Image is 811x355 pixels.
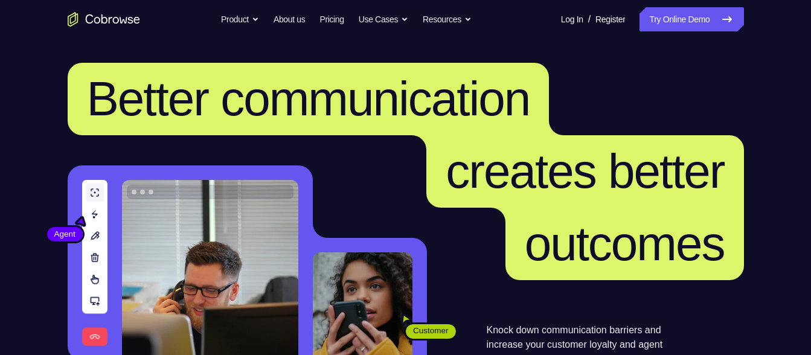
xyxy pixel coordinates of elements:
[87,72,530,126] span: Better communication
[423,7,472,31] button: Resources
[588,12,591,27] span: /
[446,144,724,198] span: creates better
[68,12,140,27] a: Go to the home page
[561,7,583,31] a: Log In
[221,7,259,31] button: Product
[640,7,743,31] a: Try Online Demo
[595,7,625,31] a: Register
[274,7,305,31] a: About us
[359,7,408,31] button: Use Cases
[319,7,344,31] a: Pricing
[525,217,725,270] span: outcomes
